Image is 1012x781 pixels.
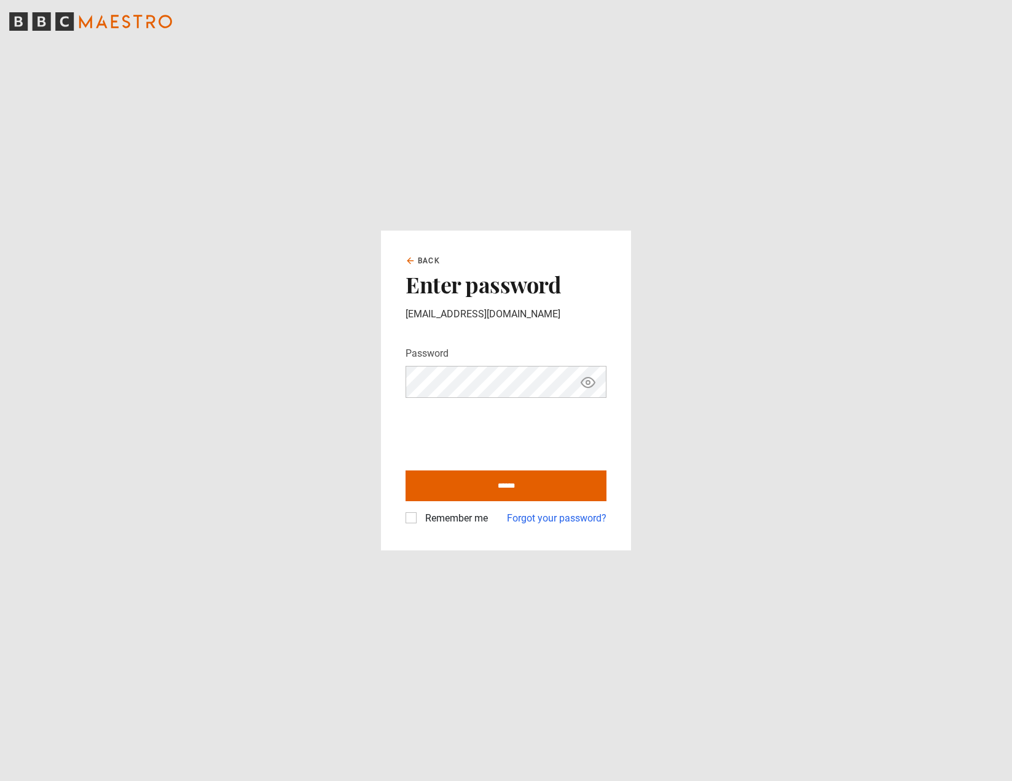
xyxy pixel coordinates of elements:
label: Password [406,346,449,361]
label: Remember me [420,511,488,526]
h2: Enter password [406,271,606,297]
span: Back [418,255,440,266]
a: Back [406,255,440,266]
button: Show password [578,371,598,393]
p: [EMAIL_ADDRESS][DOMAIN_NAME] [406,307,606,322]
iframe: reCAPTCHA [406,408,592,456]
a: Forgot your password? [507,511,606,526]
svg: BBC Maestro [9,12,172,31]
